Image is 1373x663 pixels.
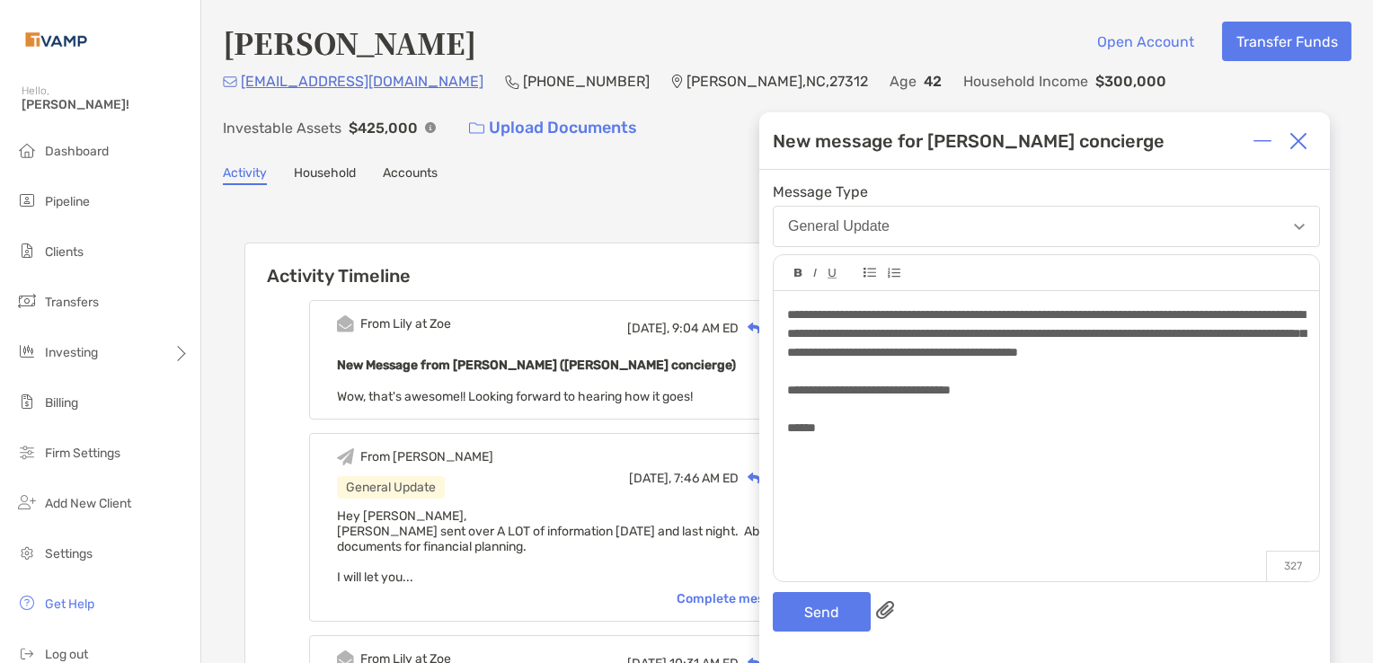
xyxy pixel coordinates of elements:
p: Household Income [963,70,1088,93]
img: Info Icon [425,122,436,133]
h6: Activity Timeline [245,243,901,287]
p: [PHONE_NUMBER] [523,70,650,93]
span: Wow, that's awesome!! Looking forward to hearing how it goes! [337,389,693,404]
img: Event icon [337,448,354,465]
h4: [PERSON_NAME] [223,22,476,63]
div: Reply [739,319,797,338]
span: Billing [45,395,78,411]
span: [DATE], [629,471,671,486]
span: Pipeline [45,194,90,209]
p: Investable Assets [223,117,341,139]
p: 42 [924,70,942,93]
span: Log out [45,647,88,662]
img: Phone Icon [505,75,519,89]
p: $300,000 [1095,70,1166,93]
button: Transfer Funds [1222,22,1351,61]
span: Hey [PERSON_NAME], [PERSON_NAME] sent over A LOT of information [DATE] and last night. About 20 d... [337,508,796,585]
p: $425,000 [349,117,418,139]
span: Firm Settings [45,446,120,461]
div: New message for [PERSON_NAME] concierge [773,130,1165,152]
img: Email Icon [223,76,237,87]
a: Household [294,165,356,185]
span: Message Type [773,183,1320,200]
img: Open dropdown arrow [1294,224,1305,230]
b: New Message from [PERSON_NAME] ([PERSON_NAME] concierge) [337,358,736,373]
img: Location Icon [671,75,683,89]
p: Age [890,70,917,93]
button: Send [773,592,871,632]
div: Complete message [677,591,811,606]
div: General Update [337,476,445,499]
img: Event icon [337,315,354,332]
button: General Update [773,206,1320,247]
a: Upload Documents [457,109,649,147]
span: Clients [45,244,84,260]
img: Reply icon [748,323,761,334]
div: Reply [739,469,797,488]
img: Editor control icon [887,268,900,278]
img: Editor control icon [864,268,876,278]
span: Add New Client [45,496,131,511]
span: Dashboard [45,144,109,159]
span: Investing [45,345,98,360]
a: Activity [223,165,267,185]
a: Accounts [383,165,438,185]
img: clients icon [16,240,38,261]
img: Editor control icon [794,269,802,278]
span: [PERSON_NAME]! [22,97,190,112]
img: add_new_client icon [16,491,38,513]
span: [DATE], [627,321,669,336]
img: pipeline icon [16,190,38,211]
img: investing icon [16,340,38,362]
span: 9:04 AM ED [672,321,739,336]
img: Zoe Logo [22,7,91,72]
span: Settings [45,546,93,561]
img: Editor control icon [828,269,837,278]
div: General Update [788,218,890,234]
button: Open Account [1083,22,1208,61]
img: paperclip attachments [876,601,894,619]
p: [PERSON_NAME] , NC , 27312 [686,70,868,93]
img: Reply icon [748,473,761,484]
img: get-help icon [16,592,38,614]
img: dashboard icon [16,139,38,161]
span: 7:46 AM ED [674,471,739,486]
img: Editor control icon [813,269,817,278]
p: [EMAIL_ADDRESS][DOMAIN_NAME] [241,70,483,93]
img: firm-settings icon [16,441,38,463]
img: billing icon [16,391,38,412]
img: transfers icon [16,290,38,312]
img: button icon [469,122,484,135]
img: Close [1289,132,1307,150]
div: From [PERSON_NAME] [360,449,493,464]
span: Get Help [45,597,94,612]
div: From Lily at Zoe [360,316,451,331]
img: Expand or collapse [1253,132,1271,150]
p: 327 [1266,551,1319,581]
span: Transfers [45,295,99,310]
img: settings icon [16,542,38,563]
